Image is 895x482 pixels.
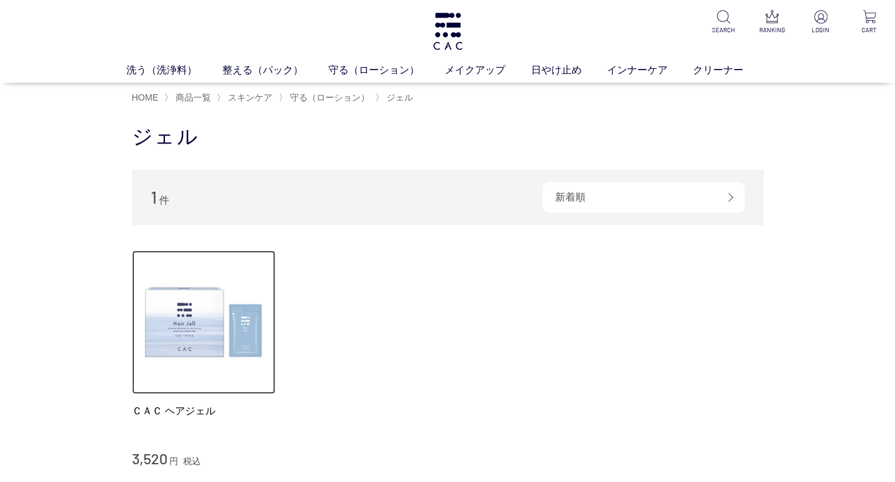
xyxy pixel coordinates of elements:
[132,404,276,417] a: ＣＡＣ ヘアジェル
[693,63,769,78] a: クリーナー
[183,456,201,466] span: 税込
[132,250,276,395] img: ＣＡＣ ヘアジェル
[543,182,745,213] div: 新着順
[159,195,169,206] span: 件
[531,63,607,78] a: 日やけ止め
[132,449,167,467] span: 3,520
[708,25,739,35] p: SEARCH
[805,25,836,35] p: LOGIN
[169,456,178,466] span: 円
[173,92,211,102] a: 商品一覧
[854,10,885,35] a: CART
[708,10,739,35] a: SEARCH
[132,123,764,151] h1: ジェル
[445,63,531,78] a: メイクアップ
[151,187,157,207] span: 1
[607,63,693,78] a: インナーケア
[757,10,788,35] a: RANKING
[431,13,464,50] img: logo
[217,92,275,104] li: 〉
[384,92,413,102] a: ジェル
[132,92,159,102] a: HOME
[757,25,788,35] p: RANKING
[805,10,836,35] a: LOGIN
[375,92,416,104] li: 〉
[290,92,369,102] span: 守る（ローション）
[222,63,328,78] a: 整える（パック）
[287,92,369,102] a: 守る（ローション）
[328,63,445,78] a: 守る（ローション）
[854,25,885,35] p: CART
[164,92,214,104] li: 〉
[279,92,373,104] li: 〉
[225,92,272,102] a: スキンケア
[228,92,272,102] span: スキンケア
[176,92,211,102] span: 商品一覧
[387,92,413,102] span: ジェル
[126,63,222,78] a: 洗う（洗浄料）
